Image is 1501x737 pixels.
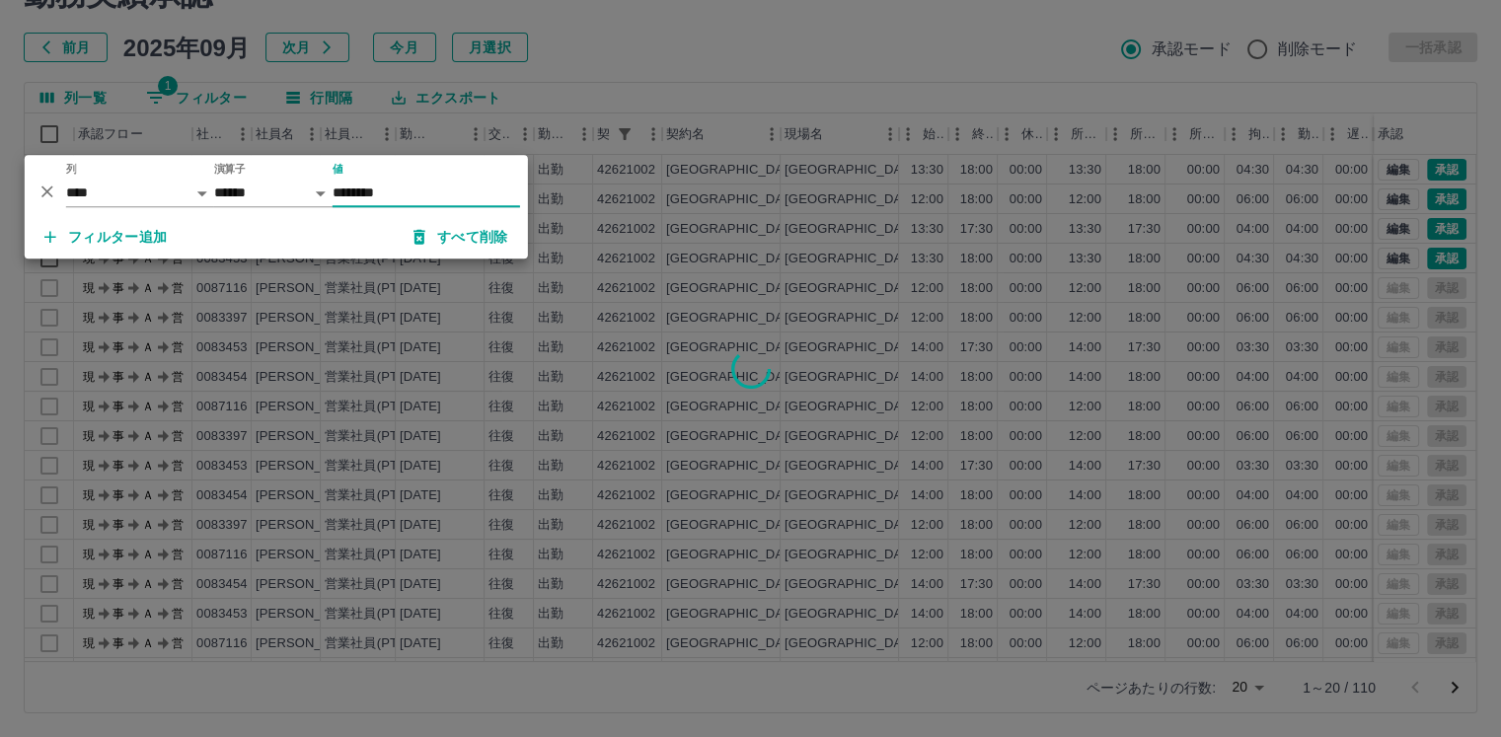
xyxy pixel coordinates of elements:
label: 演算子 [214,162,246,177]
label: 値 [333,162,343,177]
button: フィルター追加 [29,219,184,255]
button: 削除 [33,177,62,206]
button: すべて削除 [398,219,524,255]
label: 列 [66,162,77,177]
